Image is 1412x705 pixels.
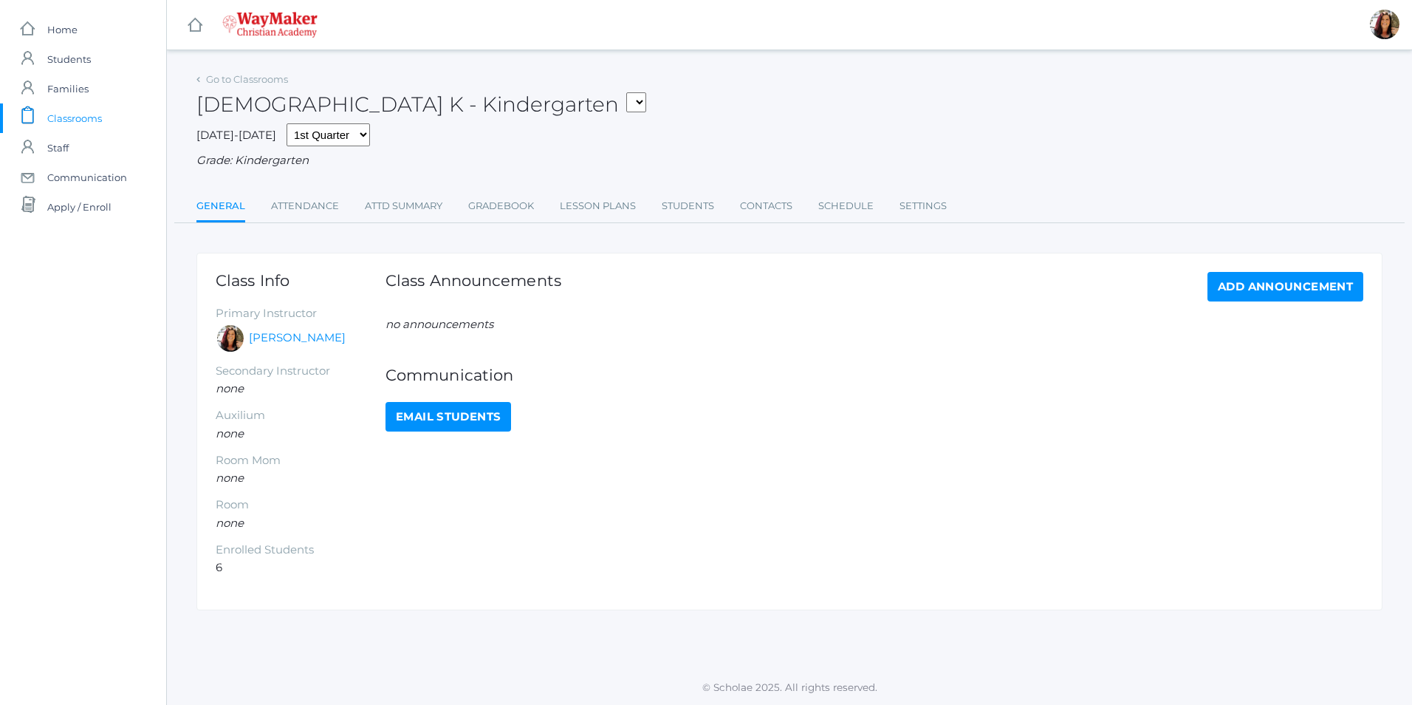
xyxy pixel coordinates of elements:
[899,191,947,221] a: Settings
[560,191,636,221] a: Lesson Plans
[216,409,385,422] h5: Auxilium
[196,128,276,142] span: [DATE]-[DATE]
[1207,272,1363,302] a: Add Announcement
[47,192,112,222] span: Apply / Enroll
[47,44,91,74] span: Students
[47,163,127,192] span: Communication
[365,191,442,221] a: Attd Summary
[206,73,288,85] a: Go to Classrooms
[385,367,1363,384] h1: Communication
[47,74,89,103] span: Families
[196,152,1382,169] div: Grade: Kindergarten
[216,544,385,556] h5: Enrolled Students
[216,559,385,576] li: 6
[662,191,714,221] a: Students
[216,454,385,467] h5: Room Mom
[216,471,244,485] em: none
[216,516,244,530] em: none
[216,272,385,289] h1: Class Info
[385,317,493,331] em: no announcements
[1370,10,1399,39] div: Gina Pecor
[216,381,244,395] em: none
[216,324,245,353] div: Gina Pecor
[167,680,1412,695] p: © Scholae 2025. All rights reserved.
[385,272,561,298] h1: Class Announcements
[249,330,346,347] a: [PERSON_NAME]
[47,15,78,44] span: Home
[222,12,318,38] img: waymaker-logo-stack-white-1602f2b1af18da31a5905e9982d058868370996dac5278e84edea6dabf9a3315.png
[818,191,874,221] a: Schedule
[216,426,244,440] em: none
[196,191,245,223] a: General
[271,191,339,221] a: Attendance
[47,133,69,163] span: Staff
[385,402,511,432] a: Email Students
[216,365,385,378] h5: Secondary Instructor
[216,499,385,511] h5: Room
[468,191,534,221] a: Gradebook
[216,307,385,320] h5: Primary Instructor
[740,191,792,221] a: Contacts
[47,103,102,133] span: Classrooms
[196,93,646,116] h2: [DEMOGRAPHIC_DATA] K - Kindergarten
